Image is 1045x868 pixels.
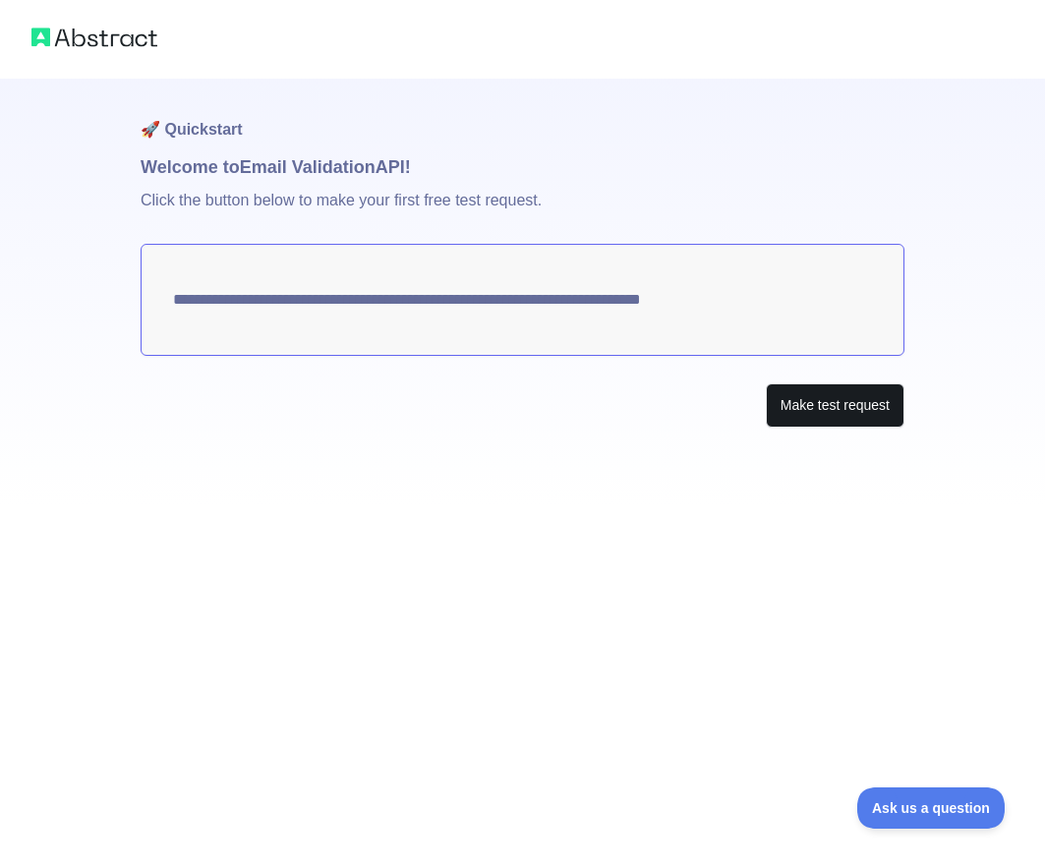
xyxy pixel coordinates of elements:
h1: 🚀 Quickstart [141,79,904,153]
p: Click the button below to make your first free test request. [141,181,904,244]
button: Make test request [766,383,904,428]
iframe: Toggle Customer Support [857,787,1006,829]
img: Abstract logo [31,24,157,51]
h1: Welcome to Email Validation API! [141,153,904,181]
